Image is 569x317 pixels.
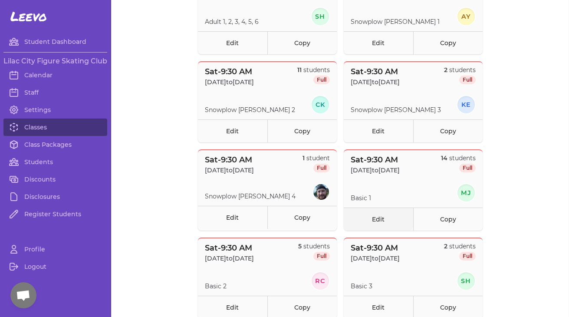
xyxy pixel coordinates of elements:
p: [DATE] to [DATE] [351,254,400,263]
a: Copy [267,31,337,54]
text: CK [315,101,325,109]
p: students [444,66,476,74]
a: Copy [267,206,337,229]
p: [DATE] to [DATE] [205,78,254,86]
text: SH [315,13,326,20]
a: Calendar [3,66,107,84]
p: Basic 3 [351,282,372,291]
p: Sat - 9:30 AM [205,66,254,78]
span: 2 [444,242,447,250]
a: Copy [267,119,337,142]
text: KE [461,101,471,109]
p: students [441,154,476,162]
p: Snowplow [PERSON_NAME] 1 [351,17,440,26]
text: SH [461,277,471,285]
a: Discounts [3,171,107,188]
p: [DATE] to [DATE] [205,166,254,175]
p: Snowplow [PERSON_NAME] 3 [351,106,441,114]
span: 5 [298,242,302,250]
p: students [298,242,330,251]
a: Edit [198,119,267,142]
a: Edit [344,31,413,54]
p: [DATE] to [DATE] [205,254,254,263]
p: Sat - 9:30 AM [351,242,400,254]
a: Students [3,153,107,171]
p: [DATE] to [DATE] [351,166,400,175]
p: students [444,242,476,251]
a: Edit [344,119,413,142]
a: Settings [3,101,107,119]
p: student [303,154,330,162]
p: Sat - 9:30 AM [351,66,400,78]
div: Open chat [10,282,36,308]
p: Snowplow [PERSON_NAME] 2 [205,106,295,114]
h3: Lilac City Figure Skating Club [3,56,107,66]
span: 14 [441,154,447,162]
span: Full [459,164,476,172]
span: Leevo [10,9,47,24]
span: Full [313,252,330,261]
a: Staff [3,84,107,101]
a: Profile [3,241,107,258]
p: students [297,66,330,74]
p: [DATE] to [DATE] [351,78,400,86]
span: Full [313,164,330,172]
p: Sat - 9:30 AM [205,154,254,166]
p: Basic 2 [205,282,227,291]
a: Student Dashboard [3,33,107,50]
a: Edit [198,206,267,229]
p: Sat - 9:30 AM [205,242,254,254]
a: Classes [3,119,107,136]
text: AY [460,13,471,20]
a: Copy [413,119,483,142]
span: 2 [444,66,447,74]
a: Copy [413,208,483,231]
span: 11 [297,66,302,74]
span: 1 [303,154,305,162]
span: Full [313,76,330,84]
text: RC [315,277,326,285]
a: Register Students [3,205,107,223]
p: Basic 1 [351,194,371,202]
a: Edit [344,208,413,231]
a: Logout [3,258,107,275]
text: MJ [460,189,471,197]
span: Full [459,252,476,261]
p: Snowplow [PERSON_NAME] 4 [205,192,296,201]
span: Full [459,76,476,84]
p: Adult 1, 2, 3, 4, 5, 6 [205,17,259,26]
p: Sat - 9:30 AM [351,154,400,166]
a: Copy [413,31,483,54]
a: Class Packages [3,136,107,153]
a: Disclosures [3,188,107,205]
a: Edit [198,31,267,54]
